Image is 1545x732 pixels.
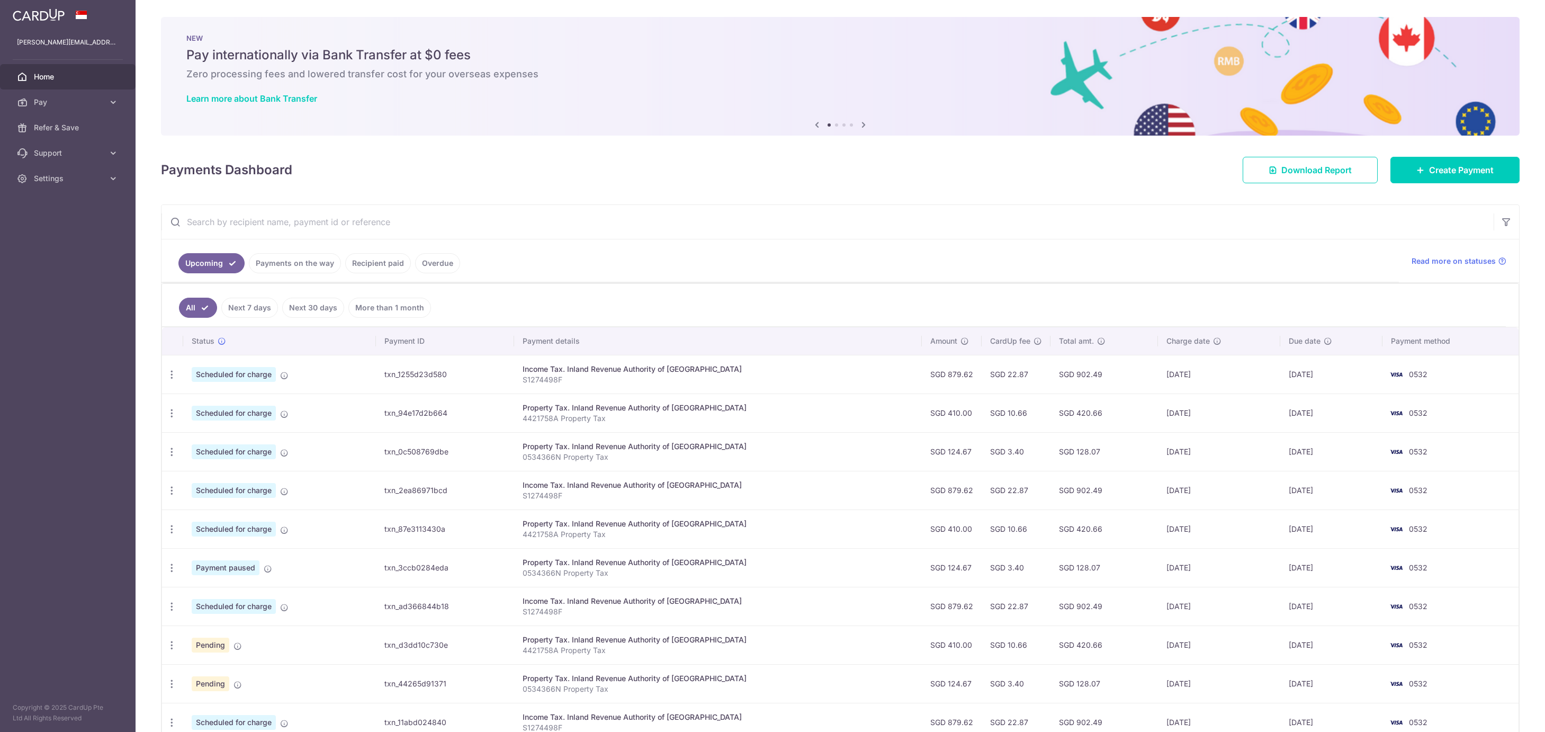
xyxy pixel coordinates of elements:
td: SGD 410.00 [922,394,982,432]
span: Due date [1289,336,1321,346]
td: SGD 420.66 [1050,394,1158,432]
span: 0532 [1409,486,1427,495]
a: Recipient paid [345,253,411,273]
td: txn_3ccb0284eda [376,548,514,587]
span: Download Report [1281,164,1352,176]
iframe: Opens a widget where you can find more information [1477,700,1534,727]
td: SGD 10.66 [982,510,1050,548]
td: txn_ad366844b18 [376,587,514,626]
div: Income Tax. Inland Revenue Authority of [GEOGRAPHIC_DATA] [523,596,913,606]
p: 4421758A Property Tax [523,413,913,424]
td: SGD 902.49 [1050,355,1158,394]
img: Bank Card [1386,716,1407,729]
span: Support [34,148,104,158]
td: [DATE] [1158,664,1280,703]
div: Property Tax. Inland Revenue Authority of [GEOGRAPHIC_DATA] [523,403,913,413]
div: Property Tax. Inland Revenue Authority of [GEOGRAPHIC_DATA] [523,441,913,452]
span: 0532 [1409,408,1427,417]
span: Pending [192,638,229,653]
div: Income Tax. Inland Revenue Authority of [GEOGRAPHIC_DATA] [523,480,913,490]
td: [DATE] [1280,548,1382,587]
span: Scheduled for charge [192,715,276,730]
img: Bank Card [1386,639,1407,651]
span: Charge date [1166,336,1210,346]
p: 4421758A Property Tax [523,645,913,656]
div: Income Tax. Inland Revenue Authority of [GEOGRAPHIC_DATA] [523,712,913,722]
td: [DATE] [1280,432,1382,471]
span: Pay [34,97,104,108]
th: Payment method [1382,327,1519,355]
p: 0534366N Property Tax [523,684,913,694]
span: 0532 [1409,602,1427,611]
div: Income Tax. Inland Revenue Authority of [GEOGRAPHIC_DATA] [523,364,913,374]
td: SGD 124.67 [922,664,982,703]
td: SGD 879.62 [922,355,982,394]
td: txn_1255d23d580 [376,355,514,394]
td: [DATE] [1280,626,1382,664]
h4: Payments Dashboard [161,160,292,180]
td: [DATE] [1280,587,1382,626]
a: Upcoming [178,253,245,273]
span: Scheduled for charge [192,599,276,614]
p: S1274498F [523,490,913,501]
img: Bank Card [1386,561,1407,574]
td: SGD 22.87 [982,355,1050,394]
p: 4421758A Property Tax [523,529,913,540]
img: Bank transfer banner [161,17,1520,136]
span: Read more on statuses [1412,256,1496,266]
div: Property Tax. Inland Revenue Authority of [GEOGRAPHIC_DATA] [523,635,913,645]
span: Scheduled for charge [192,444,276,459]
p: S1274498F [523,374,913,385]
span: Total amt. [1059,336,1094,346]
div: Property Tax. Inland Revenue Authority of [GEOGRAPHIC_DATA] [523,519,913,529]
td: SGD 410.00 [922,510,982,548]
img: Bank Card [1386,407,1407,419]
span: Scheduled for charge [192,406,276,421]
span: Pending [192,676,229,691]
td: [DATE] [1280,510,1382,548]
img: Bank Card [1386,523,1407,535]
td: SGD 128.07 [1050,548,1158,587]
td: SGD 128.07 [1050,432,1158,471]
span: 0532 [1409,524,1427,533]
td: SGD 124.67 [922,548,982,587]
td: [DATE] [1158,587,1280,626]
img: CardUp [13,8,65,21]
td: [DATE] [1158,626,1280,664]
span: 0532 [1409,679,1427,688]
input: Search by recipient name, payment id or reference [161,205,1494,239]
td: SGD 420.66 [1050,510,1158,548]
a: Payments on the way [249,253,341,273]
td: txn_d3dd10c730e [376,626,514,664]
img: Bank Card [1386,600,1407,613]
img: Bank Card [1386,677,1407,690]
td: SGD 879.62 [922,471,982,510]
td: txn_0c508769dbe [376,432,514,471]
td: SGD 128.07 [1050,664,1158,703]
td: SGD 10.66 [982,394,1050,432]
th: Payment details [514,327,922,355]
td: SGD 420.66 [1050,626,1158,664]
span: Scheduled for charge [192,522,276,537]
td: [DATE] [1158,548,1280,587]
a: More than 1 month [348,298,431,318]
span: Settings [34,173,104,184]
p: S1274498F [523,606,913,617]
td: txn_44265d91371 [376,664,514,703]
th: Payment ID [376,327,514,355]
a: Next 7 days [221,298,278,318]
td: [DATE] [1158,510,1280,548]
span: 0532 [1409,640,1427,649]
p: 0534366N Property Tax [523,452,913,462]
td: SGD 3.40 [982,548,1050,587]
span: Scheduled for charge [192,483,276,498]
td: SGD 879.62 [922,587,982,626]
p: [PERSON_NAME][EMAIL_ADDRESS][DOMAIN_NAME] [17,37,119,48]
p: NEW [186,34,1494,42]
a: Download Report [1243,157,1378,183]
span: 0532 [1409,447,1427,456]
div: Property Tax. Inland Revenue Authority of [GEOGRAPHIC_DATA] [523,557,913,568]
td: [DATE] [1158,432,1280,471]
span: Payment paused [192,560,259,575]
a: Learn more about Bank Transfer [186,93,317,104]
